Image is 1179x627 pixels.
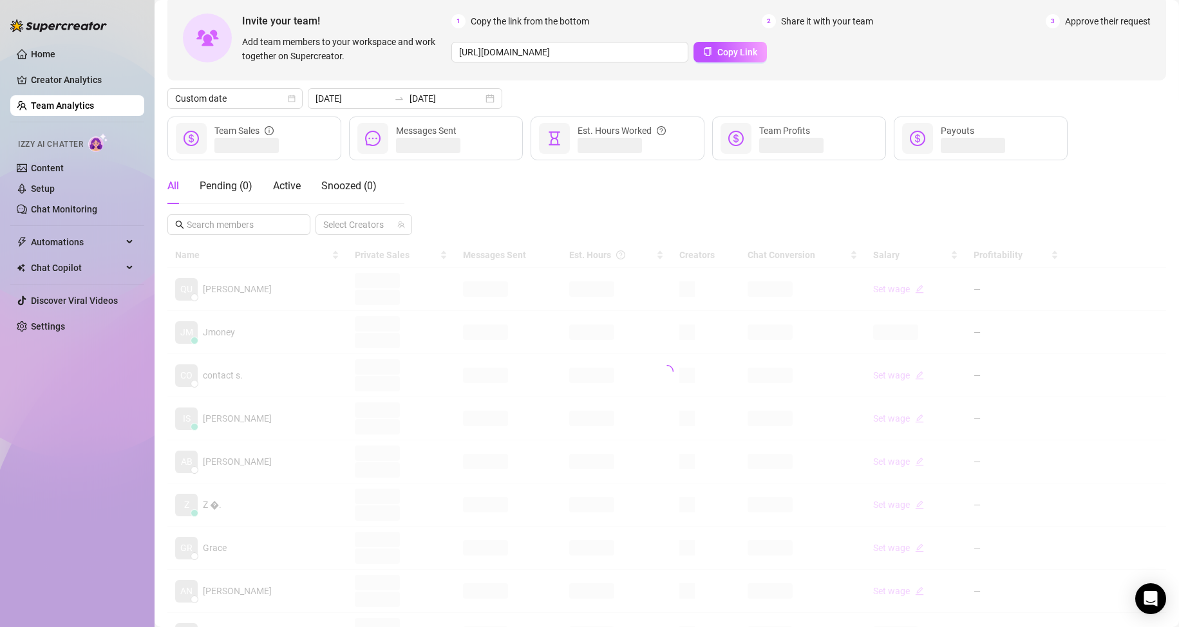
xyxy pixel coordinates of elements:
[167,178,179,194] div: All
[410,91,483,106] input: End date
[265,124,274,138] span: info-circle
[471,14,589,28] span: Copy the link from the bottom
[214,124,274,138] div: Team Sales
[17,237,27,247] span: thunderbolt
[397,221,405,229] span: team
[31,183,55,194] a: Setup
[31,232,122,252] span: Automations
[759,126,810,136] span: Team Profits
[1135,583,1166,614] div: Open Intercom Messenger
[703,47,712,56] span: copy
[184,131,199,146] span: dollar-circle
[1046,14,1060,28] span: 3
[31,257,122,278] span: Chat Copilot
[31,295,118,306] a: Discover Viral Videos
[31,204,97,214] a: Chat Monitoring
[394,93,404,104] span: swap-right
[18,138,83,151] span: Izzy AI Chatter
[175,220,184,229] span: search
[578,124,666,138] div: Est. Hours Worked
[451,14,466,28] span: 1
[288,95,296,102] span: calendar
[728,131,744,146] span: dollar-circle
[941,126,974,136] span: Payouts
[657,124,666,138] span: question-circle
[273,180,301,192] span: Active
[10,19,107,32] img: logo-BBDzfeDw.svg
[187,218,292,232] input: Search members
[396,126,457,136] span: Messages Sent
[31,100,94,111] a: Team Analytics
[31,163,64,173] a: Content
[781,14,873,28] span: Share it with your team
[658,362,675,380] span: loading
[717,47,757,57] span: Copy Link
[1065,14,1151,28] span: Approve their request
[242,13,451,29] span: Invite your team!
[316,91,389,106] input: Start date
[547,131,562,146] span: hourglass
[88,133,108,152] img: AI Chatter
[762,14,776,28] span: 2
[365,131,381,146] span: message
[321,180,377,192] span: Snoozed ( 0 )
[693,42,767,62] button: Copy Link
[31,70,134,90] a: Creator Analytics
[242,35,446,63] span: Add team members to your workspace and work together on Supercreator.
[200,178,252,194] div: Pending ( 0 )
[175,89,295,108] span: Custom date
[910,131,925,146] span: dollar-circle
[394,93,404,104] span: to
[17,263,25,272] img: Chat Copilot
[31,49,55,59] a: Home
[31,321,65,332] a: Settings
